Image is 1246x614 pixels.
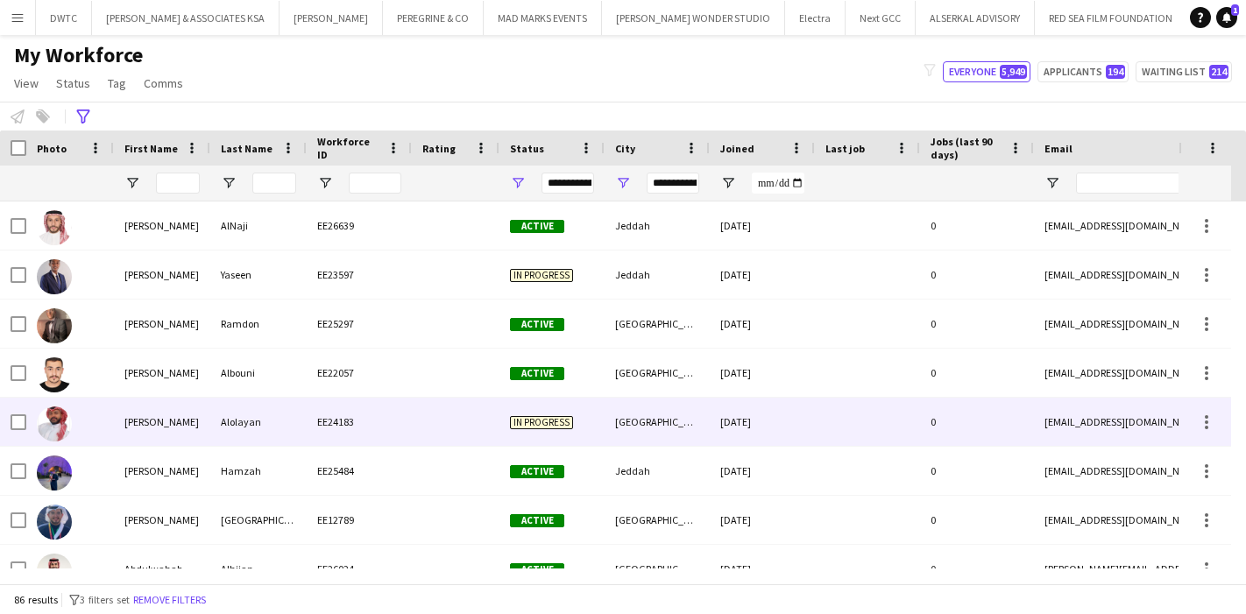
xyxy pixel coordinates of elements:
[1136,61,1232,82] button: Waiting list214
[920,398,1034,446] div: 0
[317,135,380,161] span: Workforce ID
[605,201,710,250] div: Jeddah
[383,1,484,35] button: PEREGRINE & CO
[510,220,564,233] span: Active
[124,142,178,155] span: First Name
[605,300,710,348] div: [GEOGRAPHIC_DATA]
[36,1,92,35] button: DWTC
[114,349,210,397] div: [PERSON_NAME]
[846,1,916,35] button: Next GCC
[37,406,72,441] img: Abdulrahman Alolayan
[920,496,1034,544] div: 0
[510,142,544,155] span: Status
[37,142,67,155] span: Photo
[920,300,1034,348] div: 0
[37,308,72,343] img: Abduljalil Ramdon
[920,545,1034,593] div: 0
[210,349,307,397] div: Albouni
[37,357,72,392] img: Abdullah Albouni
[510,465,564,478] span: Active
[710,201,815,250] div: [DATE]
[605,398,710,446] div: [GEOGRAPHIC_DATA]
[210,545,307,593] div: Alhijan
[1209,65,1228,79] span: 214
[1000,65,1027,79] span: 5,949
[73,106,94,127] app-action-btn: Advanced filters
[1216,7,1237,28] a: 1
[114,447,210,495] div: [PERSON_NAME]
[422,142,456,155] span: Rating
[56,75,90,91] span: Status
[210,496,307,544] div: [GEOGRAPHIC_DATA]
[210,447,307,495] div: Hamzah
[280,1,383,35] button: [PERSON_NAME]
[785,1,846,35] button: Electra
[710,496,815,544] div: [DATE]
[1037,61,1129,82] button: Applicants194
[114,300,210,348] div: [PERSON_NAME]
[605,545,710,593] div: [GEOGRAPHIC_DATA]
[825,142,865,155] span: Last job
[156,173,200,194] input: First Name Filter Input
[720,142,754,155] span: Joined
[349,173,401,194] input: Workforce ID Filter Input
[484,1,602,35] button: MAD MARKS EVENTS
[510,416,573,429] span: In progress
[210,201,307,250] div: AlNaji
[920,251,1034,299] div: 0
[615,175,631,191] button: Open Filter Menu
[221,142,273,155] span: Last Name
[114,251,210,299] div: [PERSON_NAME]
[710,349,815,397] div: [DATE]
[920,201,1034,250] div: 0
[307,496,412,544] div: EE12789
[510,563,564,576] span: Active
[1044,142,1073,155] span: Email
[124,175,140,191] button: Open Filter Menu
[210,300,307,348] div: Ramdon
[144,75,183,91] span: Comms
[605,349,710,397] div: [GEOGRAPHIC_DATA]
[101,72,133,95] a: Tag
[307,300,412,348] div: EE25297
[510,367,564,380] span: Active
[307,398,412,446] div: EE24183
[710,300,815,348] div: [DATE]
[137,72,190,95] a: Comms
[307,545,412,593] div: EE26024
[943,61,1030,82] button: Everyone5,949
[605,496,710,544] div: [GEOGRAPHIC_DATA]
[14,75,39,91] span: View
[710,398,815,446] div: [DATE]
[7,72,46,95] a: View
[37,210,72,245] img: Abdallah AlNaji
[307,251,412,299] div: EE23597
[80,593,130,606] span: 3 filters set
[752,173,804,194] input: Joined Filter Input
[605,251,710,299] div: Jeddah
[130,590,209,610] button: Remove filters
[510,175,526,191] button: Open Filter Menu
[920,447,1034,495] div: 0
[920,349,1034,397] div: 0
[720,175,736,191] button: Open Filter Menu
[307,349,412,397] div: EE22057
[37,554,72,589] img: Abdulwahab Alhijan
[14,42,143,68] span: My Workforce
[210,398,307,446] div: Alolayan
[114,398,210,446] div: [PERSON_NAME]
[1106,65,1125,79] span: 194
[252,173,296,194] input: Last Name Filter Input
[931,135,1002,161] span: Jobs (last 90 days)
[710,447,815,495] div: [DATE]
[210,251,307,299] div: Yaseen
[114,496,210,544] div: [PERSON_NAME]
[307,201,412,250] div: EE26639
[307,447,412,495] div: EE25484
[605,447,710,495] div: Jeddah
[221,175,237,191] button: Open Filter Menu
[114,545,210,593] div: Abdulwahab
[916,1,1035,35] button: ALSERKAL ADVISORY
[510,269,573,282] span: In progress
[510,514,564,527] span: Active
